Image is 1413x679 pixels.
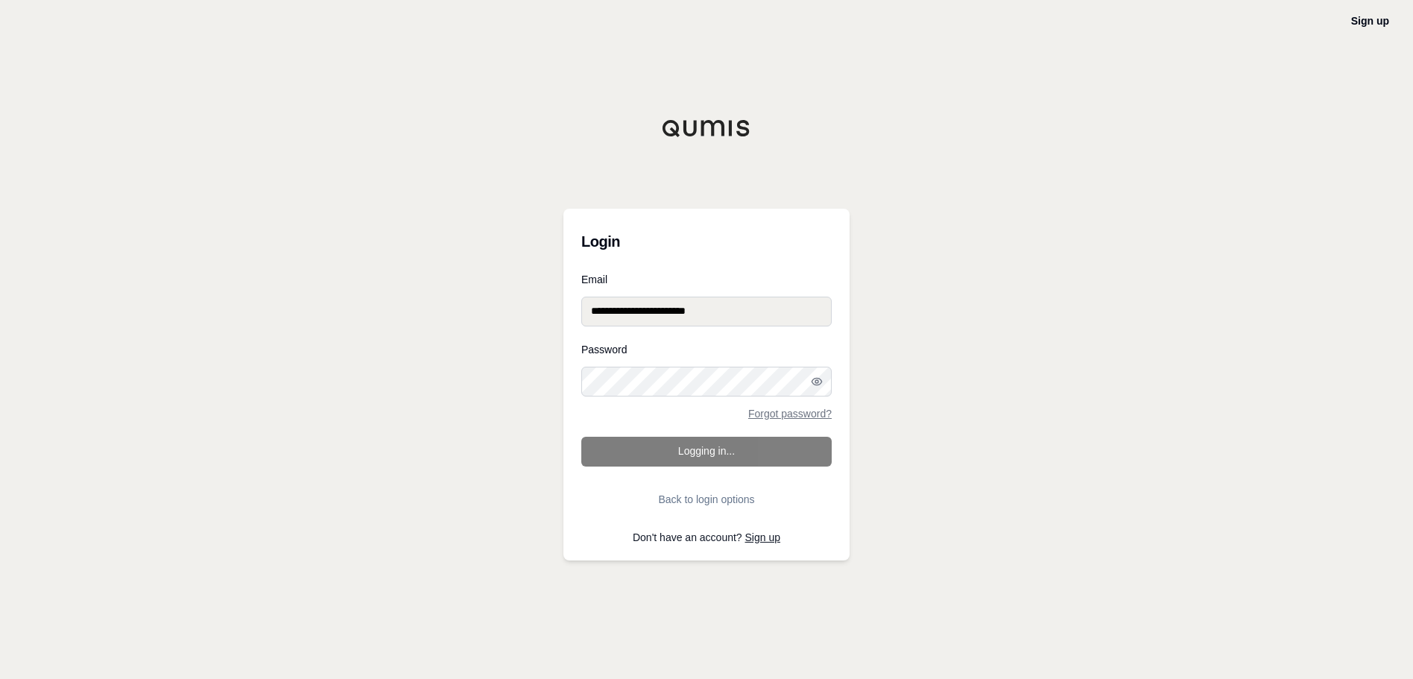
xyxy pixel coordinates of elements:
[662,119,751,137] img: Qumis
[748,408,832,419] a: Forgot password?
[1351,15,1389,27] a: Sign up
[581,484,832,514] button: Back to login options
[745,531,780,543] a: Sign up
[581,344,832,355] label: Password
[581,227,832,256] h3: Login
[581,532,832,543] p: Don't have an account?
[581,274,832,285] label: Email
